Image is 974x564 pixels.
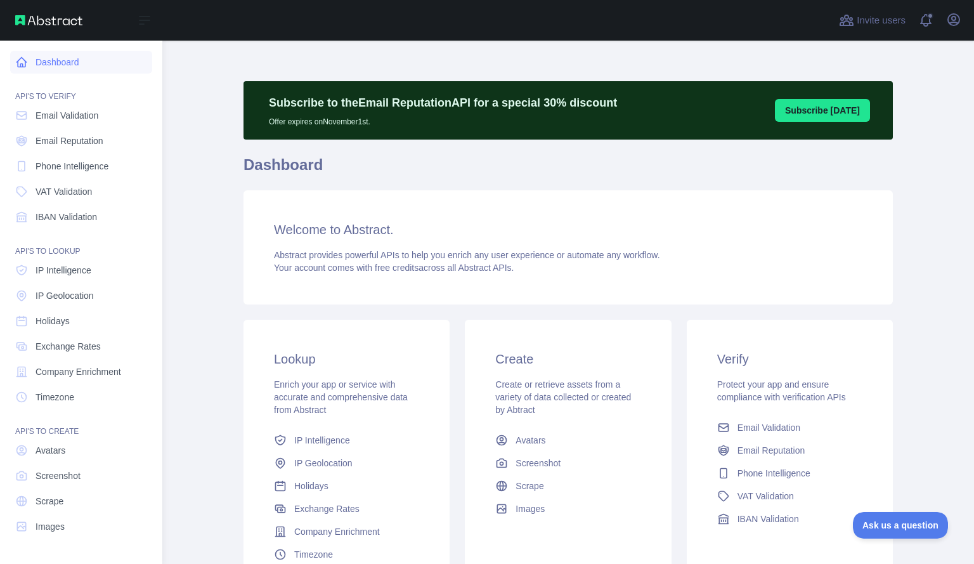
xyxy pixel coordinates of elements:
[36,444,65,457] span: Avatars
[516,457,561,469] span: Screenshot
[36,469,81,482] span: Screenshot
[490,497,646,520] a: Images
[516,480,543,492] span: Scrape
[712,485,867,508] a: VAT Validation
[10,310,152,332] a: Holidays
[269,520,424,543] a: Company Enrichment
[274,263,514,273] span: Your account comes with across all Abstract APIs.
[36,185,92,198] span: VAT Validation
[10,439,152,462] a: Avatars
[10,284,152,307] a: IP Geolocation
[10,155,152,178] a: Phone Intelligence
[243,155,893,185] h1: Dashboard
[10,411,152,436] div: API'S TO CREATE
[36,391,74,403] span: Timezone
[36,109,98,122] span: Email Validation
[717,379,846,402] span: Protect your app and ensure compliance with verification APIs
[10,335,152,358] a: Exchange Rates
[294,434,350,447] span: IP Intelligence
[490,429,646,452] a: Avatars
[712,508,867,530] a: IBAN Validation
[36,340,101,353] span: Exchange Rates
[737,490,794,502] span: VAT Validation
[274,379,408,415] span: Enrich your app or service with accurate and comprehensive data from Abstract
[712,462,867,485] a: Phone Intelligence
[10,206,152,228] a: IBAN Validation
[10,464,152,487] a: Screenshot
[375,263,419,273] span: free credits
[737,421,800,434] span: Email Validation
[516,502,545,515] span: Images
[10,360,152,383] a: Company Enrichment
[10,76,152,102] div: API'S TO VERIFY
[836,10,908,30] button: Invite users
[495,379,631,415] span: Create or retrieve assets from a variety of data collected or created by Abtract
[36,315,70,327] span: Holidays
[269,112,617,127] p: Offer expires on November 1st.
[36,211,97,223] span: IBAN Validation
[36,365,121,378] span: Company Enrichment
[294,457,353,469] span: IP Geolocation
[737,444,805,457] span: Email Reputation
[269,94,617,112] p: Subscribe to the Email Reputation API for a special 30 % discount
[490,452,646,475] a: Screenshot
[269,452,424,475] a: IP Geolocation
[274,350,419,368] h3: Lookup
[10,180,152,203] a: VAT Validation
[737,467,810,480] span: Phone Intelligence
[712,439,867,462] a: Email Reputation
[294,548,333,561] span: Timezone
[717,350,862,368] h3: Verify
[10,386,152,409] a: Timezone
[274,221,862,239] h3: Welcome to Abstract.
[10,51,152,74] a: Dashboard
[36,160,108,173] span: Phone Intelligence
[495,350,640,368] h3: Create
[516,434,545,447] span: Avatars
[36,289,94,302] span: IP Geolocation
[712,416,867,439] a: Email Validation
[853,512,949,539] iframe: Toggle Customer Support
[10,104,152,127] a: Email Validation
[10,231,152,256] div: API'S TO LOOKUP
[15,15,82,25] img: Abstract API
[10,490,152,513] a: Scrape
[269,429,424,452] a: IP Intelligence
[36,520,65,533] span: Images
[294,502,360,515] span: Exchange Rates
[10,259,152,282] a: IP Intelligence
[857,13,906,28] span: Invite users
[10,129,152,152] a: Email Reputation
[269,475,424,497] a: Holidays
[36,134,103,147] span: Email Reputation
[10,515,152,538] a: Images
[775,99,870,122] button: Subscribe [DATE]
[294,480,328,492] span: Holidays
[269,497,424,520] a: Exchange Rates
[294,525,380,538] span: Company Enrichment
[490,475,646,497] a: Scrape
[274,250,660,260] span: Abstract provides powerful APIs to help you enrich any user experience or automate any workflow.
[737,513,799,525] span: IBAN Validation
[36,495,63,508] span: Scrape
[36,264,91,277] span: IP Intelligence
